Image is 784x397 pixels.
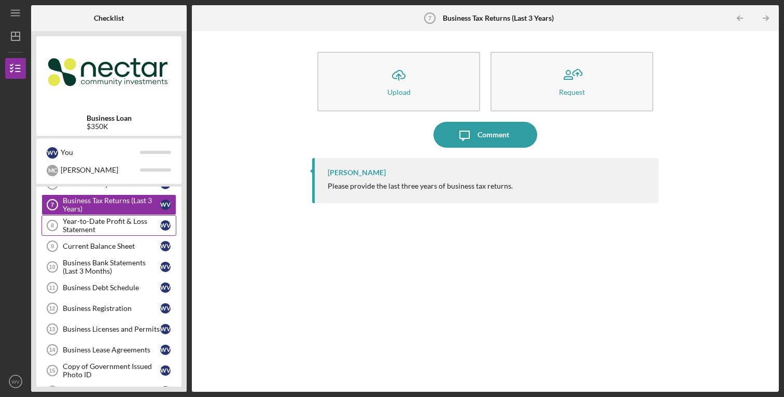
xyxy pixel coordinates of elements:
a: 8Year-to-Date Profit & Loss StatementWV [41,215,176,236]
div: Please provide the last three years of business tax returns. [328,182,513,190]
a: 15Copy of Government Issued Photo IDWV [41,360,176,381]
a: 10Business Bank Statements (Last 3 Months)WV [41,257,176,277]
div: W V [160,241,171,251]
div: Business Tax Returns (Last 3 Years) [63,196,160,213]
div: $350K [87,122,132,131]
div: W V [160,365,171,376]
div: [PERSON_NAME] [328,168,386,177]
img: Product logo [36,41,181,104]
a: 14Business Lease AgreementsWV [41,339,176,360]
div: W V [160,324,171,334]
div: Business Licenses and Permits [63,325,160,333]
tspan: 15 [49,367,55,374]
button: Request [491,52,653,111]
div: Business Debt Schedule [63,283,160,292]
tspan: 11 [49,285,55,291]
a: 11Business Debt ScheduleWV [41,277,176,298]
div: W V [160,200,171,210]
div: W V [160,282,171,293]
button: WV [5,371,26,392]
button: Upload [317,52,480,111]
tspan: 13 [49,326,55,332]
div: Upload [387,88,411,96]
tspan: 8 [51,222,54,229]
text: WV [11,379,20,385]
tspan: 9 [51,243,54,249]
div: W V [160,386,171,396]
div: Year-to-Date Profit & Loss Statement [63,217,160,234]
div: Current Balance Sheet [63,242,160,250]
div: W V [160,303,171,314]
button: Comment [433,122,537,148]
b: Business Loan [87,114,132,122]
tspan: 7 [51,202,54,208]
a: 12Business RegistrationWV [41,298,176,319]
tspan: 12 [49,305,55,311]
a: 9Current Balance SheetWV [41,236,176,257]
tspan: 7 [428,15,431,21]
a: 13Business Licenses and PermitsWV [41,319,176,339]
div: You [61,144,140,161]
b: Checklist [94,14,124,22]
div: Business Lease Agreements [63,346,160,354]
div: Comment [478,122,509,148]
div: Business Registration [63,304,160,313]
div: M C [47,165,58,176]
tspan: 14 [49,347,55,353]
div: Request [559,88,585,96]
div: W V [160,345,171,355]
a: 7Business Tax Returns (Last 3 Years)WV [41,194,176,215]
div: W V [160,220,171,231]
div: Copy of Government Issued Photo ID [63,362,160,379]
b: Business Tax Returns (Last 3 Years) [443,14,554,22]
div: Business Bank Statements (Last 3 Months) [63,259,160,275]
div: W V [47,147,58,159]
tspan: 10 [49,264,55,270]
div: [PERSON_NAME] [61,161,140,179]
div: W V [160,262,171,272]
